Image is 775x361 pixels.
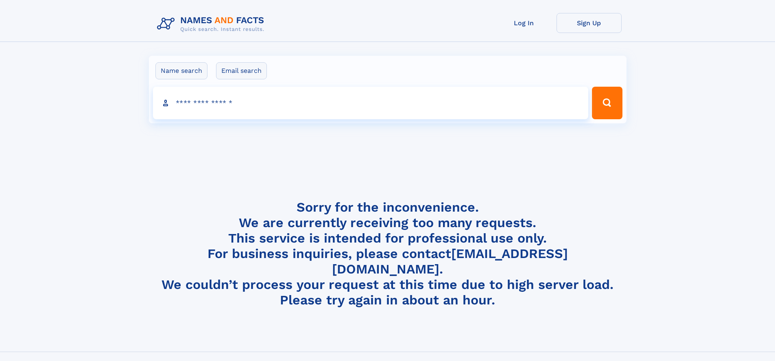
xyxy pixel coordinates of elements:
[155,62,207,79] label: Name search
[491,13,557,33] a: Log In
[557,13,622,33] a: Sign Up
[154,199,622,308] h4: Sorry for the inconvenience. We are currently receiving too many requests. This service is intend...
[154,13,271,35] img: Logo Names and Facts
[216,62,267,79] label: Email search
[332,246,568,277] a: [EMAIL_ADDRESS][DOMAIN_NAME]
[153,87,589,119] input: search input
[592,87,622,119] button: Search Button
